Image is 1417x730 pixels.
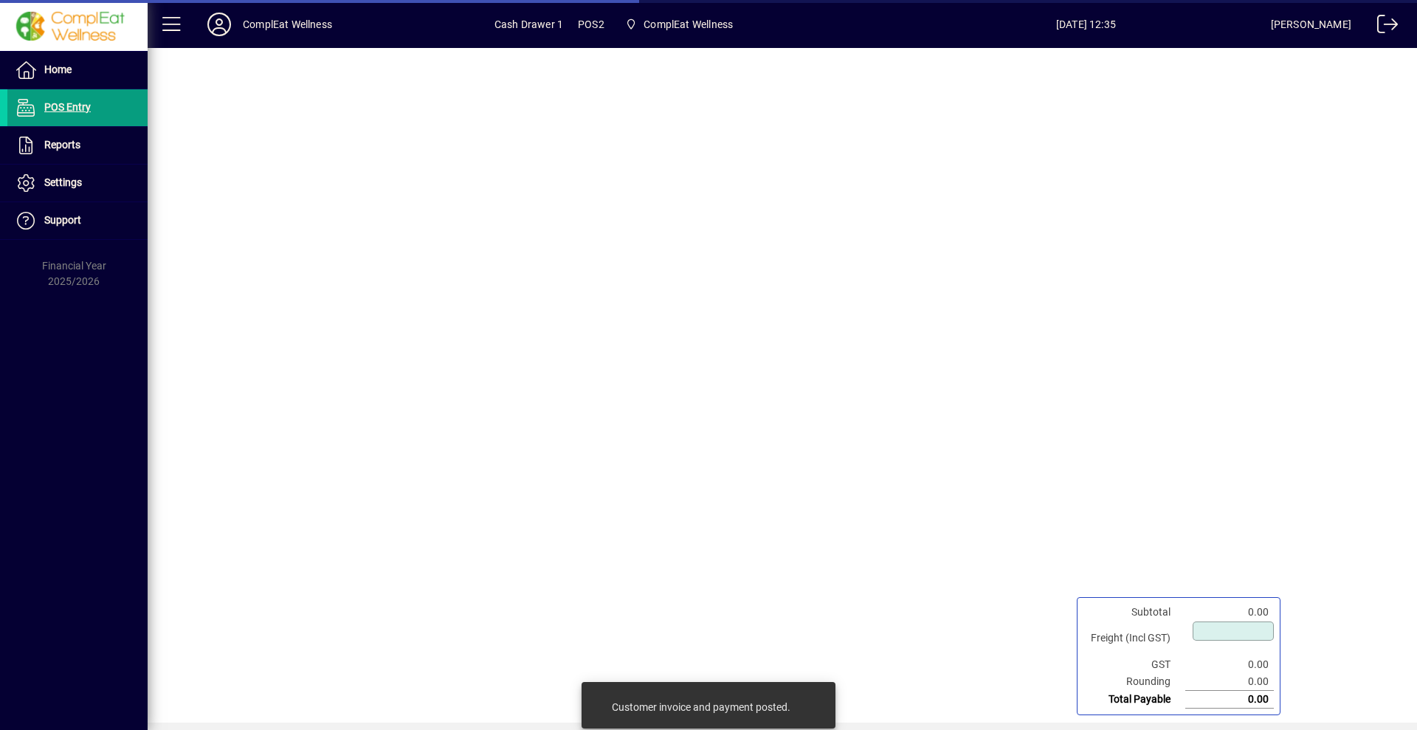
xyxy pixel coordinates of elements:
[1083,691,1185,709] td: Total Payable
[619,11,739,38] span: ComplEat Wellness
[1271,13,1351,36] div: [PERSON_NAME]
[7,127,148,164] a: Reports
[44,139,80,151] span: Reports
[901,13,1271,36] span: [DATE] 12:35
[1185,673,1274,691] td: 0.00
[1185,604,1274,621] td: 0.00
[1185,691,1274,709] td: 0.00
[1083,604,1185,621] td: Subtotal
[7,202,148,239] a: Support
[612,700,790,714] div: Customer invoice and payment posted.
[196,11,243,38] button: Profile
[7,52,148,89] a: Home
[44,176,82,188] span: Settings
[1366,3,1399,51] a: Logout
[7,165,148,202] a: Settings
[1083,673,1185,691] td: Rounding
[494,13,563,36] span: Cash Drawer 1
[44,214,81,226] span: Support
[1185,656,1274,673] td: 0.00
[578,13,604,36] span: POS2
[1083,656,1185,673] td: GST
[44,63,72,75] span: Home
[243,13,332,36] div: ComplEat Wellness
[44,101,91,113] span: POS Entry
[644,13,733,36] span: ComplEat Wellness
[1083,621,1185,656] td: Freight (Incl GST)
